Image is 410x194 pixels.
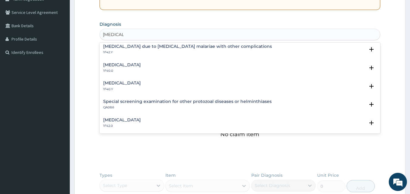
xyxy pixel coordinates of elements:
[103,69,141,73] p: 1F40.0
[35,58,84,120] span: We're online!
[368,101,375,108] i: open select status
[368,64,375,71] i: open select status
[103,81,141,85] h4: [MEDICAL_DATA]
[103,87,141,91] p: 1F40.Y
[103,124,141,128] p: 1F42.0
[103,118,141,122] h4: [MEDICAL_DATA]
[368,46,375,53] i: open select status
[103,63,141,67] h4: [MEDICAL_DATA]
[100,3,114,18] div: Minimize live chat window
[103,50,272,54] p: 1F42.Y
[368,119,375,127] i: open select status
[100,21,121,27] label: Diagnosis
[368,83,375,90] i: open select status
[32,34,102,42] div: Chat with us now
[103,99,272,104] h4: Special screening examination for other protozoal diseases or helminthiases
[103,44,272,49] h4: [MEDICAL_DATA] due to [MEDICAL_DATA] malariae with other complications
[3,130,116,151] textarea: Type your message and hit 'Enter'
[11,30,25,45] img: d_794563401_company_1708531726252_794563401
[103,105,272,110] p: QA08.6
[220,131,259,137] p: No claim item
